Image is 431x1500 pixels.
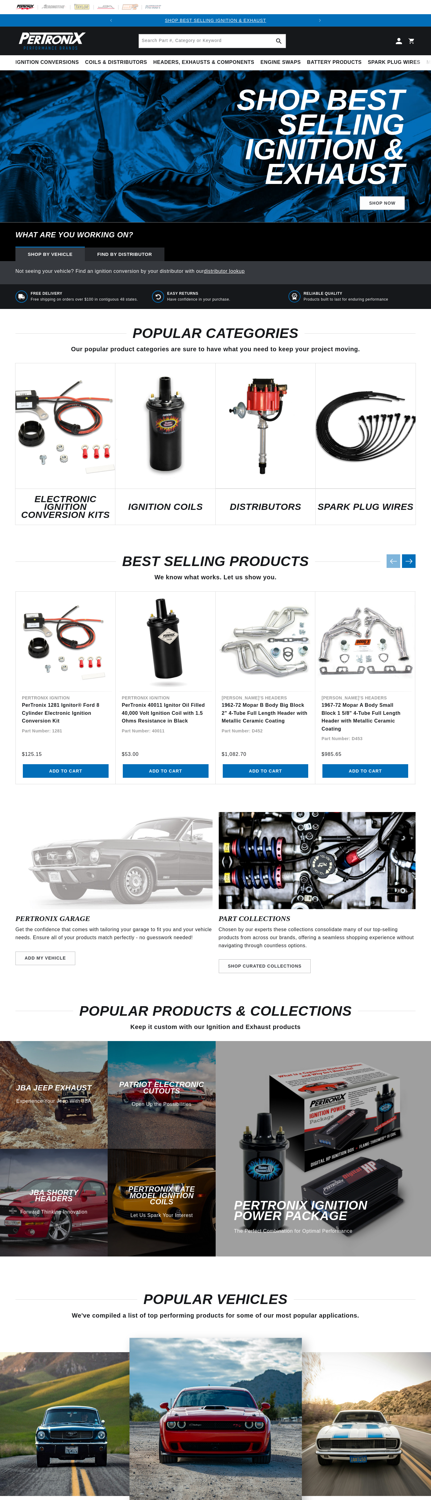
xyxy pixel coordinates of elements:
h2: PerTronix Late Model Ignition Coils [118,1186,205,1205]
h2: JBA Shorty Headers [11,1190,97,1202]
a: distributor lookup [204,269,245,274]
summary: Ignition Conversions [15,55,82,70]
span: Our popular product categories are sure to have what you need to keep your project moving. [71,346,360,352]
a: 1967-72 Mopar A Body Small Block 1 5/8" 4-Tube Full Length Header with Metallic Ceramic Coating [321,701,409,733]
h3: PERTRONIX GARAGE [15,915,213,922]
summary: Headers, Exhausts & Components [150,55,257,70]
span: Easy Returns [167,291,230,296]
input: Search Part #, Category or Keyword [139,34,286,48]
p: The Perfect Combination for Optimal Performance [234,1227,353,1235]
h2: POPULAR CATEGORIES [15,327,416,339]
img: Pertronix [15,30,86,52]
p: Not seeing your vehicle? Find an ignition conversion by your distributor with our [15,267,416,275]
summary: Spark Plug Wires [365,55,423,70]
button: Next slide [402,554,416,568]
button: Add to cart [23,764,109,778]
span: Spark Plug Wires [368,59,420,66]
h2: PerTronix Ignition Power Package [234,1200,413,1221]
p: We know what works. Let us show you. [15,572,416,582]
p: Chosen by our experts these collections consolidate many of our top-selling products from across ... [219,926,416,949]
a: Patriot Electronic Cutouts Open Up the Possibilities [108,1041,215,1149]
p: Open Up the Possibilities [132,1100,192,1108]
a: DISTRIBUTORS [216,503,316,511]
span: Free Delivery [31,291,138,296]
span: Battery Products [307,59,362,66]
h3: PART COLLECTIONS [219,915,416,922]
summary: Engine Swaps [257,55,304,70]
a: SHOP CURATED COLLECTIONS [219,959,311,973]
p: Have confidence in your purchase. [167,297,230,302]
span: Coils & Distributors [85,59,147,66]
h2: Popular Products & Collections [15,1005,416,1017]
p: Experience Your Jeep With JBA [16,1097,91,1105]
a: ELECTRONIC IGNITION CONVERSION KITS [15,495,115,519]
button: Translation missing: en.sections.announcements.previous_announcement [105,14,117,27]
a: IGNITION COILS [115,503,215,511]
p: Let Us Spark Your Interest [131,1211,193,1219]
span: Engine Swaps [260,59,301,66]
a: SPARK PLUG WIRES [316,503,416,511]
button: Add to cart [223,764,309,778]
div: Shop by vehicle [15,248,85,261]
button: Previous slide [387,554,400,568]
p: We've compiled a list of top performing products for some of our most popular applications. [15,1310,416,1320]
p: Get the confidence that comes with tailoring your garage to fit you and your vehicle needs. Ensur... [15,926,213,941]
button: Translation missing: en.sections.announcements.next_announcement [314,14,326,27]
a: SHOP NOW [360,196,405,210]
h2: JBA Jeep Exhaust [16,1085,92,1091]
span: Headers, Exhausts & Components [153,59,254,66]
h2: Shop Best Selling Ignition & Exhaust [141,88,405,186]
span: Keep it custom with our Ignition and Exhaust products [131,1023,301,1030]
div: 1 of 2 [117,17,313,24]
h2: Popular vehicles [15,1294,416,1305]
button: Add to cart [322,764,408,778]
ul: Slider [15,591,416,784]
summary: Battery Products [304,55,365,70]
a: ADD MY VEHICLE [15,952,75,965]
h2: Patriot Electronic Cutouts [118,1081,205,1094]
div: Announcement [117,17,313,24]
a: BEST SELLING PRODUCTS [122,556,309,567]
a: 1962-72 Mopar B Body Big Block 2" 4-Tube Full Length Header with Metallic Ceramic Coating [222,701,309,725]
span: Ignition Conversions [15,59,79,66]
p: Free shipping on orders over $100 in contiguous 48 states. [31,297,138,302]
summary: Coils & Distributors [82,55,150,70]
a: PerTronix 1281 Ignitor® Ford 8 Cylinder Electronic Ignition Conversion Kit [22,701,110,725]
button: Add to cart [123,764,209,778]
p: Products built to last for enduring performance [304,297,388,302]
p: Forward Thinking Innovation [20,1208,88,1216]
a: PerTronix 40011 Ignitor Oil Filled 40,000 Volt Ignition Coil with 1.5 Ohms Resistance in Black [122,701,209,725]
a: SHOP BEST SELLING IGNITION & EXHAUST [165,18,266,23]
a: PerTronix Late Model Ignition Coils Let Us Spark Your Interest [108,1149,215,1256]
span: RELIABLE QUALITY [304,291,388,296]
button: Search Part #, Category or Keyword [272,34,286,48]
div: Find by Distributor [85,248,164,261]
